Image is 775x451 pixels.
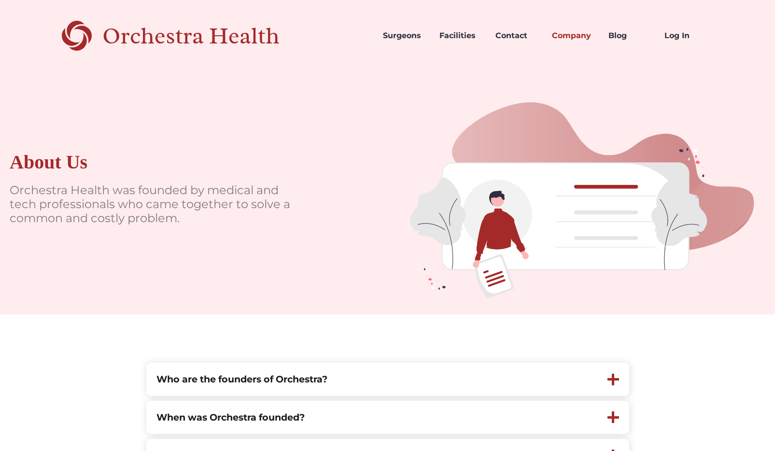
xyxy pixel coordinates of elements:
[432,19,488,52] a: Facilities
[62,19,313,52] a: home
[102,26,313,46] div: Orchestra Health
[601,19,657,52] a: Blog
[10,151,87,174] div: About Us
[544,19,601,52] a: Company
[10,183,299,225] p: Orchestra Health was founded by medical and tech professionals who came together to solve a commo...
[375,19,432,52] a: Surgeons
[488,19,544,52] a: Contact
[388,71,775,314] img: doctors
[156,411,305,423] strong: When was Orchestra founded?
[657,19,713,52] a: Log In
[156,373,327,385] strong: Who are the founders of Orchestra?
